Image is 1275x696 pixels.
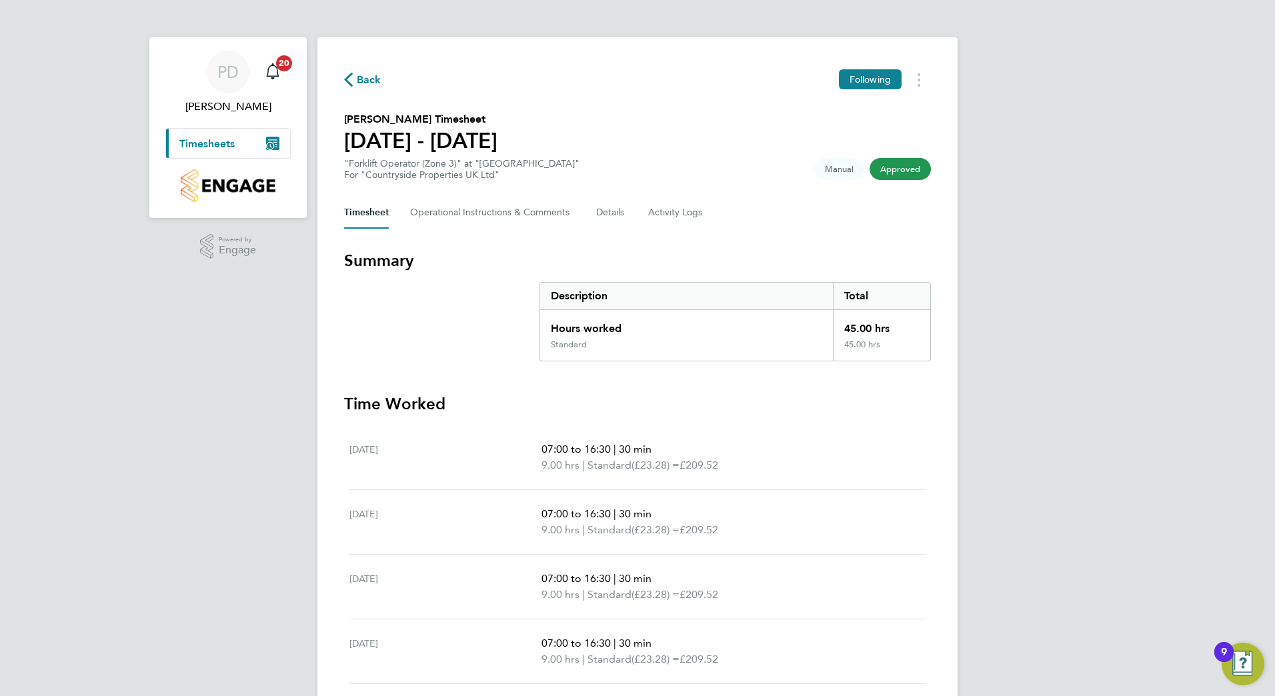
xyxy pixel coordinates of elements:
button: Back [344,71,381,88]
div: [DATE] [349,635,541,667]
span: 9.00 hrs [541,523,579,536]
h3: Summary [344,250,931,271]
span: This timesheet has been approved. [870,158,931,180]
button: Operational Instructions & Comments [410,197,575,229]
div: Summary [539,282,931,361]
span: Standard [587,587,631,603]
span: 9.00 hrs [541,459,579,471]
span: 07:00 to 16:30 [541,507,611,520]
h3: Time Worked [344,393,931,415]
span: Timesheets [179,137,235,150]
button: Open Resource Center, 9 new notifications [1222,643,1264,685]
span: £209.52 [680,459,718,471]
h2: [PERSON_NAME] Timesheet [344,111,497,127]
span: | [613,507,616,520]
div: 9 [1221,652,1227,669]
button: Details [596,197,627,229]
div: [DATE] [349,441,541,473]
span: 20 [276,55,292,71]
div: [DATE] [349,571,541,603]
div: "Forklift Operator (Zone 3)" at "[GEOGRAPHIC_DATA]" [344,158,579,181]
span: | [613,572,616,585]
div: Description [540,283,833,309]
span: Powered by [219,234,256,245]
a: Go to home page [165,169,291,202]
span: £209.52 [680,588,718,601]
span: £209.52 [680,653,718,665]
span: 30 min [619,572,652,585]
a: 20 [259,51,286,93]
button: Timesheet [344,197,389,229]
h1: [DATE] - [DATE] [344,127,497,154]
span: 30 min [619,443,652,455]
div: 45.00 hrs [833,339,930,361]
button: Timesheets [166,129,290,158]
div: 45.00 hrs [833,310,930,339]
span: (£23.28) = [631,588,680,601]
div: [DATE] [349,506,541,538]
span: Following [850,73,891,85]
button: Timesheets Menu [907,69,931,90]
button: Following [839,69,902,89]
span: | [613,443,616,455]
span: (£23.28) = [631,523,680,536]
span: 07:00 to 16:30 [541,637,611,649]
span: This timesheet was manually created. [814,158,864,180]
span: (£23.28) = [631,653,680,665]
span: | [582,459,585,471]
span: 9.00 hrs [541,653,579,665]
span: 07:00 to 16:30 [541,572,611,585]
button: Activity Logs [648,197,704,229]
span: 30 min [619,507,652,520]
nav: Main navigation [149,37,307,218]
div: Standard [551,339,587,350]
a: PD[PERSON_NAME] [165,51,291,115]
span: (£23.28) = [631,459,680,471]
span: £209.52 [680,523,718,536]
span: Standard [587,651,631,667]
span: 30 min [619,637,652,649]
span: Engage [219,245,256,256]
span: 07:00 to 16:30 [541,443,611,455]
span: | [582,653,585,665]
span: PD [217,63,239,81]
span: Standard [587,457,631,473]
span: | [613,637,616,649]
img: countryside-properties-logo-retina.png [181,169,275,202]
a: Powered byEngage [200,234,257,259]
span: | [582,523,585,536]
span: Back [357,72,381,88]
div: Total [833,283,930,309]
span: 9.00 hrs [541,588,579,601]
span: Paul Desborough [165,99,291,115]
div: For "Countryside Properties UK Ltd" [344,169,579,181]
span: Standard [587,522,631,538]
div: Hours worked [540,310,833,339]
span: | [582,588,585,601]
